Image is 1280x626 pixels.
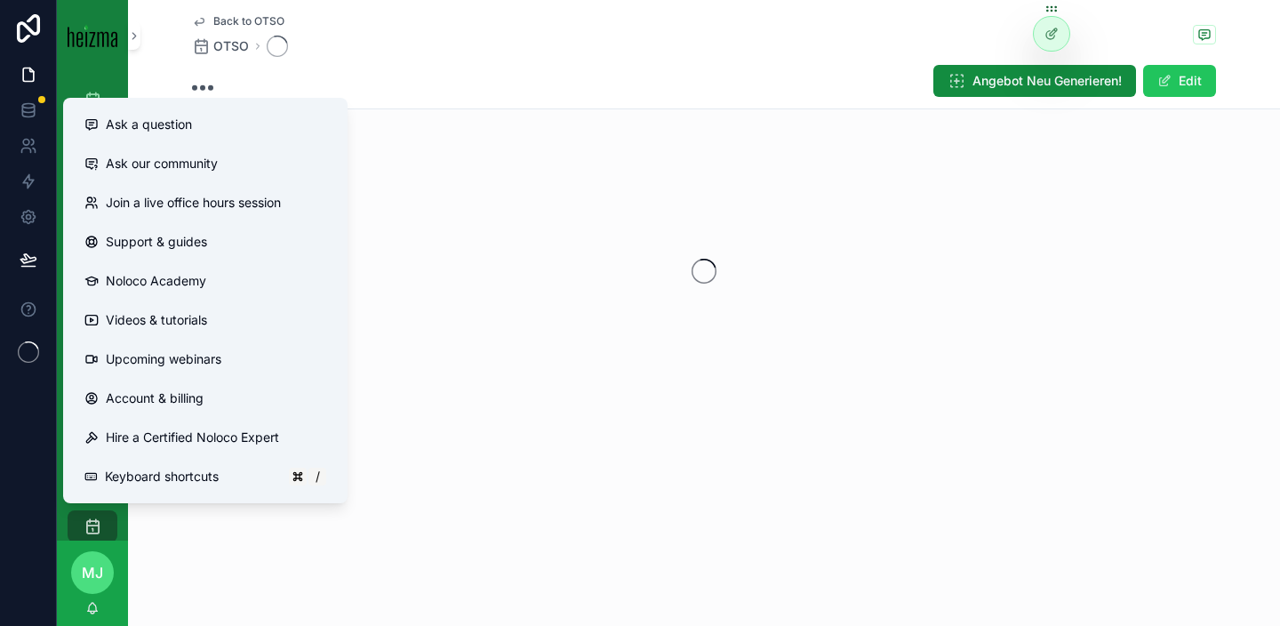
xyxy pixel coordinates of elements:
[70,457,340,496] button: Keyboard shortcuts/
[68,24,117,47] img: App logo
[1143,65,1216,97] button: Edit
[70,261,340,301] a: Noloco Academy
[105,468,219,486] span: Keyboard shortcuts
[972,72,1122,90] span: Angebot Neu Generieren!
[310,469,324,484] span: /
[70,144,340,183] a: Ask our community
[192,14,284,28] a: Back to OTSO
[82,562,103,583] span: MJ
[70,379,340,418] a: Account & billing
[106,233,207,251] span: Support & guides
[106,429,279,446] span: Hire a Certified Noloco Expert
[70,301,340,340] a: Videos & tutorials
[70,418,340,457] button: Hire a Certified Noloco Expert
[70,340,340,379] a: Upcoming webinars
[70,183,340,222] a: Join a live office hours session
[70,222,340,261] a: Support & guides
[106,155,218,173] span: Ask our community
[192,37,249,55] a: OTSO
[106,389,204,407] span: Account & billing
[70,105,340,144] button: Ask a question
[106,194,281,212] span: Join a live office hours session
[213,14,284,28] span: Back to OTSO
[106,350,221,368] span: Upcoming webinars
[106,311,207,329] span: Videos & tutorials
[213,37,249,55] span: OTSO
[106,272,206,290] span: Noloco Academy
[57,71,128,541] div: scrollable content
[106,116,192,133] span: Ask a question
[933,65,1136,97] button: Angebot Neu Generieren!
